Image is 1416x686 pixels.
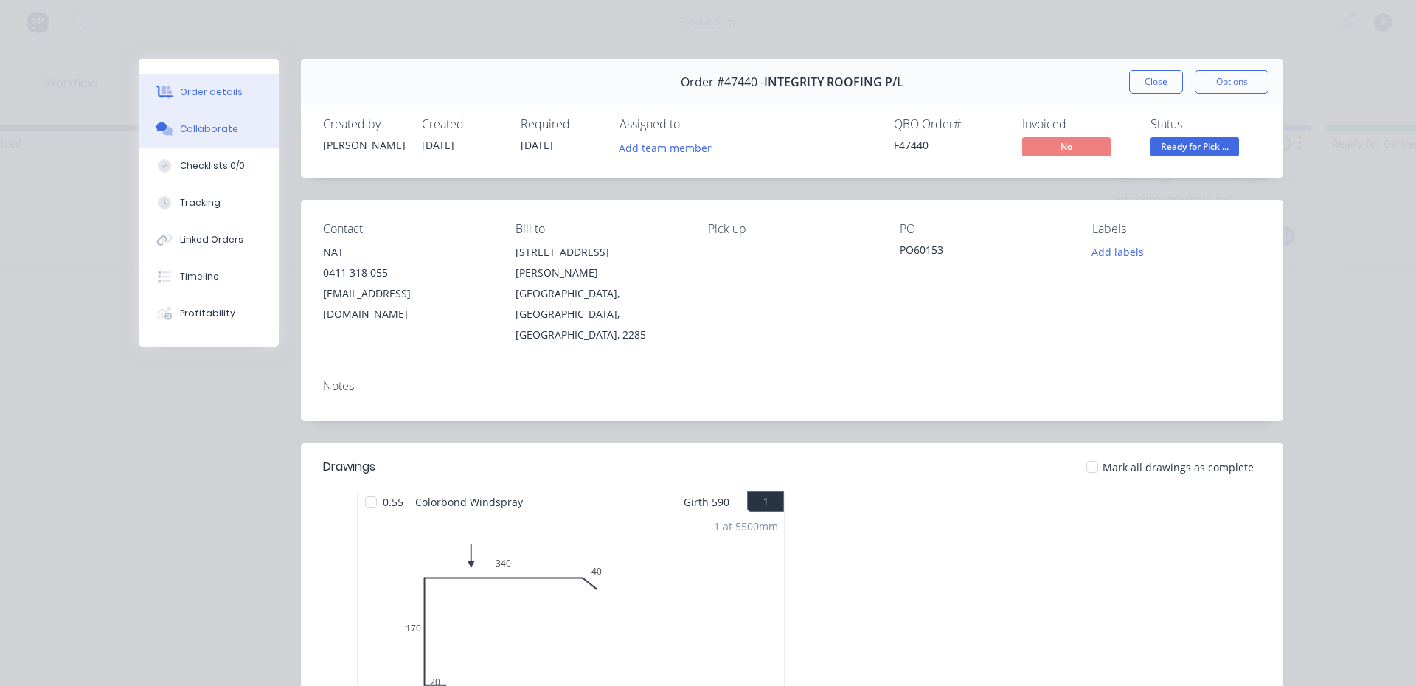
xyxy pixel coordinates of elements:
div: Profitability [180,307,235,320]
span: INTEGRITY ROOFING P/L [764,75,903,89]
button: Options [1195,70,1268,94]
div: Tracking [180,196,221,209]
div: Created by [323,117,404,131]
div: Linked Orders [180,233,243,246]
div: Created [422,117,503,131]
button: Collaborate [139,111,279,148]
button: Order details [139,74,279,111]
div: 0411 318 055 [323,263,492,283]
button: Profitability [139,295,279,332]
span: [DATE] [521,138,553,152]
button: Linked Orders [139,221,279,258]
span: Mark all drawings as complete [1103,460,1254,475]
span: Order #47440 - [681,75,764,89]
button: 1 [747,491,784,512]
div: Status [1150,117,1261,131]
div: [PERSON_NAME] [323,137,404,153]
div: Timeline [180,270,219,283]
button: Add team member [619,137,720,157]
div: NAT [323,242,492,263]
button: Timeline [139,258,279,295]
div: Labels [1092,222,1261,236]
button: Tracking [139,184,279,221]
div: F47440 [894,137,1004,153]
div: Collaborate [180,122,238,136]
span: Ready for Pick ... [1150,137,1239,156]
div: [STREET_ADDRESS][PERSON_NAME][GEOGRAPHIC_DATA], [GEOGRAPHIC_DATA], [GEOGRAPHIC_DATA], 2285 [516,242,684,345]
button: Checklists 0/0 [139,148,279,184]
div: [STREET_ADDRESS][PERSON_NAME] [516,242,684,283]
div: [EMAIL_ADDRESS][DOMAIN_NAME] [323,283,492,325]
div: PO60153 [900,242,1069,263]
span: Girth 590 [684,491,729,513]
div: [GEOGRAPHIC_DATA], [GEOGRAPHIC_DATA], [GEOGRAPHIC_DATA], 2285 [516,283,684,345]
button: Close [1129,70,1183,94]
div: 1 at 5500mm [714,519,778,534]
button: Add labels [1084,242,1152,262]
span: [DATE] [422,138,454,152]
div: PO [900,222,1069,236]
button: Ready for Pick ... [1150,137,1239,159]
span: Colorbond Windspray [409,491,529,513]
div: Drawings [323,458,375,476]
div: Bill to [516,222,684,236]
span: 0.55 [377,491,409,513]
div: QBO Order # [894,117,1004,131]
div: Notes [323,379,1261,393]
div: Required [521,117,602,131]
span: No [1022,137,1111,156]
div: Pick up [708,222,877,236]
div: Invoiced [1022,117,1133,131]
div: Checklists 0/0 [180,159,245,173]
div: Contact [323,222,492,236]
div: NAT0411 318 055[EMAIL_ADDRESS][DOMAIN_NAME] [323,242,492,325]
div: Order details [180,86,243,99]
div: Assigned to [619,117,767,131]
button: Add team member [611,137,720,157]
